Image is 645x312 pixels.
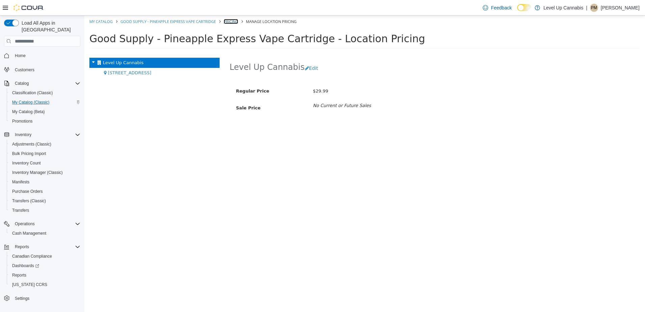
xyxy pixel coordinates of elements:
[480,1,514,15] a: Feedback
[9,281,80,289] span: Washington CCRS
[12,109,45,114] span: My Catalog (Beta)
[9,262,80,270] span: Dashboards
[12,263,39,268] span: Dashboards
[152,90,176,95] span: Sale Price
[9,168,80,177] span: Inventory Manager (Classic)
[7,196,83,206] button: Transfers (Classic)
[9,229,80,237] span: Cash Management
[1,219,83,229] button: Operations
[12,198,46,204] span: Transfers (Classic)
[139,3,154,8] a: Pricing
[12,282,47,287] span: [US_STATE] CCRS
[12,131,34,139] button: Inventory
[9,140,80,148] span: Adjustments (Classic)
[24,55,67,60] span: [STREET_ADDRESS]
[1,64,83,74] button: Customers
[12,189,43,194] span: Purchase Orders
[12,151,46,156] span: Bulk Pricing Import
[12,243,32,251] button: Reports
[9,206,80,214] span: Transfers
[9,89,56,97] a: Classification (Classic)
[162,3,212,8] span: Manage Location Pricing
[228,73,244,78] span: $29.99
[9,159,80,167] span: Inventory Count
[15,81,29,86] span: Catalog
[15,67,34,73] span: Customers
[19,20,80,33] span: Load All Apps in [GEOGRAPHIC_DATA]
[9,187,46,196] a: Purchase Orders
[152,73,185,78] span: Regular Price
[12,220,37,228] button: Operations
[1,130,83,139] button: Inventory
[1,51,83,60] button: Home
[590,4,598,12] div: Patrick McGinley
[9,197,80,205] span: Transfers (Classic)
[9,159,44,167] a: Inventory Count
[9,98,80,106] span: My Catalog (Classic)
[9,150,80,158] span: Bulk Pricing Import
[9,187,80,196] span: Purchase Orders
[12,52,28,60] a: Home
[12,66,37,74] a: Customers
[12,254,52,259] span: Canadian Compliance
[7,252,83,261] button: Canadian Compliance
[7,107,83,116] button: My Catalog (Beta)
[1,293,83,303] button: Settings
[12,231,46,236] span: Cash Management
[12,170,63,175] span: Inventory Manager (Classic)
[13,4,44,11] img: Cova
[12,131,80,139] span: Inventory
[9,271,29,279] a: Reports
[7,88,83,98] button: Classification (Classic)
[7,261,83,270] a: Dashboards
[7,229,83,238] button: Cash Management
[9,178,80,186] span: Manifests
[220,47,237,59] button: Edit
[9,168,65,177] a: Inventory Manager (Classic)
[7,168,83,177] button: Inventory Manager (Classic)
[7,158,83,168] button: Inventory Count
[12,179,29,185] span: Manifests
[5,17,341,29] span: Good Supply - Pineapple Express Vape Cartridge - Location Pricing
[9,89,80,97] span: Classification (Classic)
[7,280,83,289] button: [US_STATE] CCRS
[591,4,597,12] span: PM
[12,79,80,87] span: Catalog
[9,150,49,158] a: Bulk Pricing Import
[7,149,83,158] button: Bulk Pricing Import
[9,117,80,125] span: Promotions
[12,79,31,87] button: Catalog
[12,51,80,60] span: Home
[9,197,49,205] a: Transfers (Classic)
[12,294,32,303] a: Settings
[7,270,83,280] button: Reports
[12,119,33,124] span: Promotions
[12,90,53,96] span: Classification (Classic)
[7,139,83,149] button: Adjustments (Classic)
[15,53,26,58] span: Home
[9,262,42,270] a: Dashboards
[9,229,49,237] a: Cash Management
[9,108,48,116] a: My Catalog (Beta)
[7,206,83,215] button: Transfers
[491,4,511,11] span: Feedback
[7,177,83,187] button: Manifests
[9,108,80,116] span: My Catalog (Beta)
[9,252,55,260] a: Canadian Compliance
[15,221,35,227] span: Operations
[12,220,80,228] span: Operations
[228,87,286,93] i: No Current or Future Sales
[1,242,83,252] button: Reports
[9,281,50,289] a: [US_STATE] CCRS
[7,116,83,126] button: Promotions
[12,243,80,251] span: Reports
[9,178,32,186] a: Manifests
[517,4,531,11] input: Dark Mode
[543,4,583,12] p: Level Up Cannabis
[19,45,59,50] span: Level Up Cannabis
[36,3,132,8] a: Good Supply - Pineapple Express Vape Cartridge
[12,272,26,278] span: Reports
[12,294,80,303] span: Settings
[9,117,35,125] a: Promotions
